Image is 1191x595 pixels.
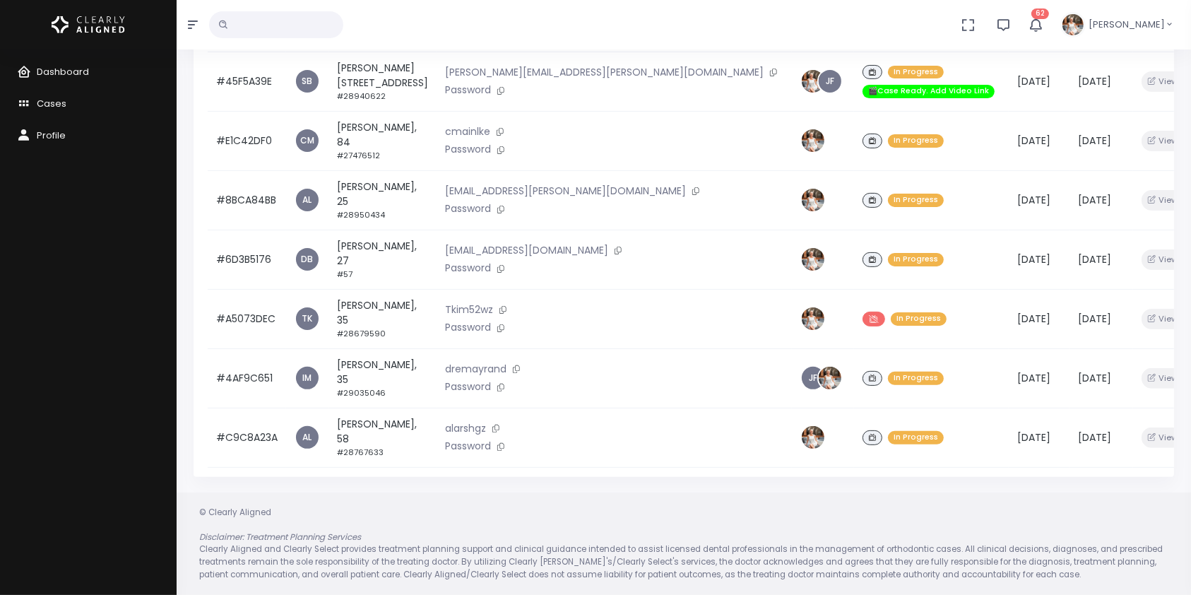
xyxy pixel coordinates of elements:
span: [DATE] [1017,430,1050,444]
p: [EMAIL_ADDRESS][PERSON_NAME][DOMAIN_NAME] [445,184,783,199]
span: In Progress [888,134,944,148]
em: Disclaimer: Treatment Planning Services [199,531,361,543]
td: [PERSON_NAME], 58 [328,408,437,467]
p: Password [445,320,783,336]
span: [DATE] [1078,134,1111,148]
p: Password [445,379,783,395]
p: cmainlke [445,124,783,140]
span: 62 [1031,8,1049,19]
span: Profile [37,129,66,142]
span: In Progress [888,372,944,385]
span: [DATE] [1078,193,1111,207]
a: AL [296,426,319,449]
td: [PERSON_NAME], 25 [328,170,437,230]
span: In Progress [888,253,944,266]
td: [PERSON_NAME], 27 [328,230,437,289]
p: Password [445,142,783,158]
td: #6D3B5176 [208,230,286,289]
p: Tkim52wz [445,302,783,318]
td: #4AF9C651 [208,348,286,408]
p: dremayrand [445,362,783,377]
span: [DATE] [1078,252,1111,266]
small: #28679590 [337,328,386,339]
span: [DATE] [1017,134,1050,148]
span: Dashboard [37,65,89,78]
small: #29035046 [337,387,386,399]
td: #45F5A39E [208,52,286,111]
span: [DATE] [1078,371,1111,385]
a: TK [296,307,319,330]
span: [DATE] [1017,252,1050,266]
p: Password [445,261,783,276]
a: SB [296,70,319,93]
td: [PERSON_NAME][STREET_ADDRESS] [328,52,437,111]
a: IM [296,367,319,389]
span: [PERSON_NAME] [1089,18,1165,32]
span: [DATE] [1078,312,1111,326]
span: In Progress [888,431,944,444]
p: Password [445,439,783,454]
a: CM [296,129,319,152]
span: [DATE] [1017,312,1050,326]
small: #28950434 [337,209,385,220]
img: Logo Horizontal [52,10,125,40]
span: [DATE] [1017,193,1050,207]
a: AL [296,189,319,211]
a: JF [802,367,824,389]
span: In Progress [891,312,947,326]
small: #57 [337,269,352,280]
span: Cases [37,97,66,110]
p: Password [445,83,783,98]
p: [EMAIL_ADDRESS][DOMAIN_NAME] [445,243,783,259]
a: JF [819,70,841,93]
small: #27476512 [337,150,380,161]
span: In Progress [888,194,944,207]
td: #A5073DEC [208,289,286,348]
p: alarshgz [445,421,783,437]
small: #28940622 [337,90,386,102]
td: #8BCA84BB [208,170,286,230]
span: [DATE] [1078,74,1111,88]
td: #C9C8A23A [208,408,286,467]
img: Header Avatar [1060,12,1086,37]
td: [PERSON_NAME], 35 [328,289,437,348]
span: [DATE] [1017,74,1050,88]
div: © Clearly Aligned Clearly Aligned and Clearly Select provides treatment planning support and clin... [185,507,1183,581]
p: [PERSON_NAME][EMAIL_ADDRESS][PERSON_NAME][DOMAIN_NAME] [445,65,783,81]
small: #28767633 [337,447,384,458]
p: Password [445,201,783,217]
td: [PERSON_NAME], 84 [328,111,437,170]
a: DB [296,248,319,271]
td: #E1C42DF0 [208,111,286,170]
span: [DATE] [1078,430,1111,444]
span: [DATE] [1017,371,1050,385]
span: 🎬Case Ready. Add Video Link [863,85,995,98]
span: In Progress [888,66,944,79]
td: [PERSON_NAME], 35 [328,348,437,408]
